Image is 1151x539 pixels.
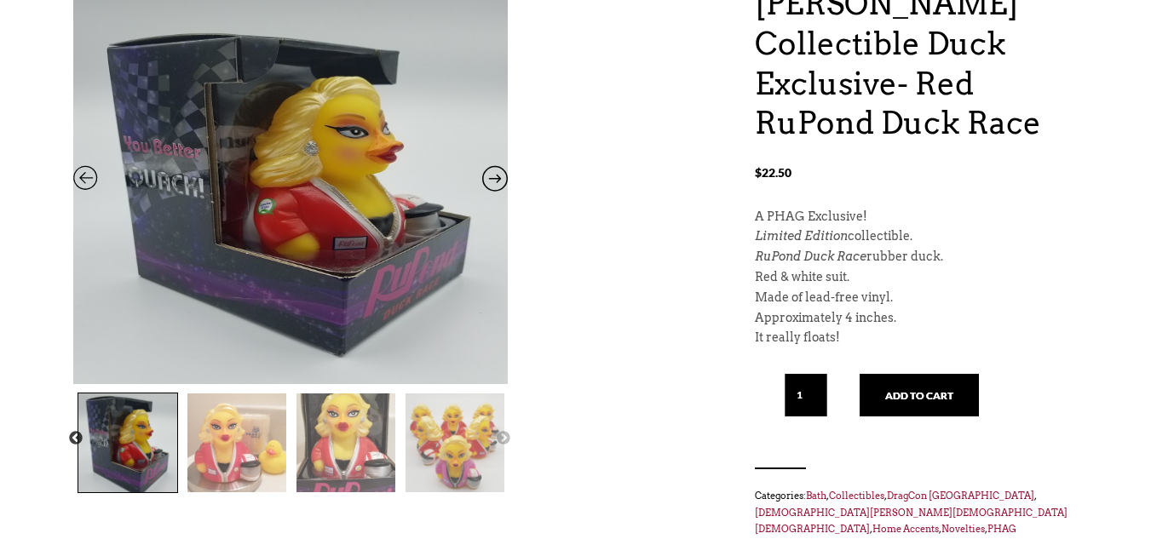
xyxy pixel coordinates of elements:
button: Next [495,430,512,447]
p: rubber duck. [755,247,1079,267]
p: It really floats! [755,328,1079,348]
button: Previous [67,430,84,447]
p: Approximately 4 inches. [755,308,1079,329]
p: A PHAG Exclusive! [755,207,1079,227]
p: Made of lead-free vinyl. [755,288,1079,308]
button: Add to cart [860,374,979,416]
a: Home Accents [872,523,939,535]
em: Limited Edition [755,229,848,243]
a: Bath [806,490,826,502]
em: RuPond Duck Race [755,249,866,263]
input: Qty [785,374,827,416]
bdi: 22.50 [755,165,791,180]
a: DragCon [GEOGRAPHIC_DATA] [887,490,1034,502]
a: Novelties [941,523,985,535]
a: [DEMOGRAPHIC_DATA][PERSON_NAME][DEMOGRAPHIC_DATA][DEMOGRAPHIC_DATA] [755,507,1068,536]
p: Red & white suit. [755,267,1079,288]
a: Collectibles [829,490,884,502]
span: $ [755,165,762,180]
p: collectible. [755,226,1079,247]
